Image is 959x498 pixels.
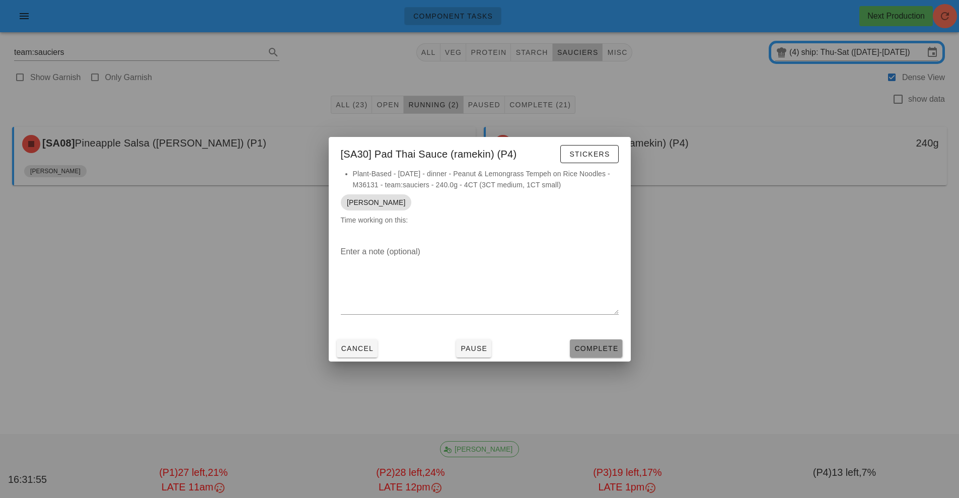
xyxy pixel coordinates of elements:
span: Cancel [341,344,374,352]
button: Complete [570,339,622,358]
button: Cancel [337,339,378,358]
button: Pause [456,339,491,358]
span: Complete [574,344,618,352]
div: Time working on this: [329,168,631,236]
li: Plant-Based - [DATE] - dinner - Peanut & Lemongrass Tempeh on Rice Noodles - M36131 - team:saucie... [353,168,619,190]
span: [PERSON_NAME] [347,194,405,210]
div: [SA30] Pad Thai Sauce (ramekin) (P4) [329,137,631,168]
span: Pause [460,344,487,352]
button: Stickers [560,145,618,163]
span: Stickers [569,150,610,158]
